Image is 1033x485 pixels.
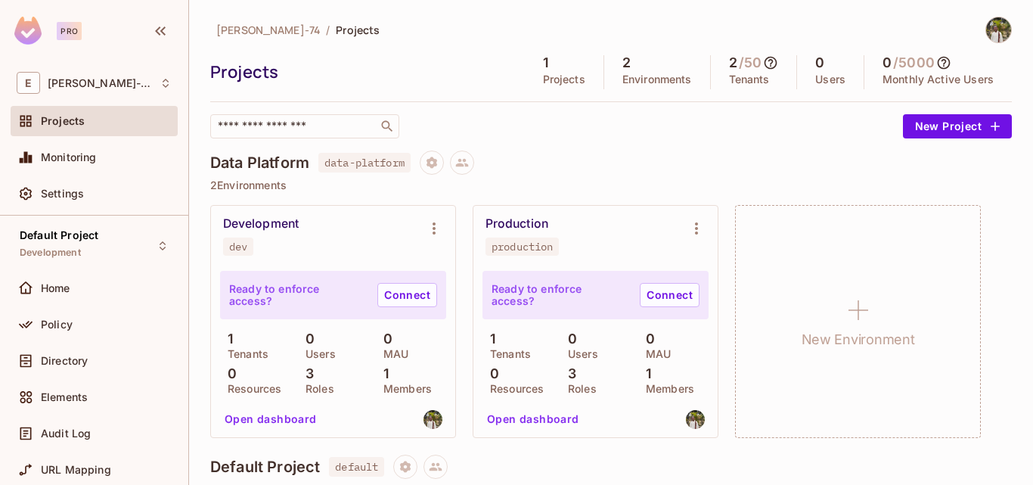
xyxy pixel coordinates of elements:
[376,383,432,395] p: Members
[298,348,336,360] p: Users
[482,331,495,347] p: 1
[903,114,1012,138] button: New Project
[20,247,81,259] span: Development
[393,462,417,477] span: Project settings
[638,366,651,381] p: 1
[329,457,384,477] span: default
[560,366,576,381] p: 3
[41,427,91,440] span: Audit Log
[298,366,314,381] p: 3
[638,348,671,360] p: MAU
[423,410,442,429] img: edwardoignace74@gmail.com
[20,229,98,241] span: Default Project
[560,348,598,360] p: Users
[48,77,152,89] span: Workspace: Edwardo-74
[543,73,585,85] p: Projects
[482,383,544,395] p: Resources
[492,241,553,253] div: production
[815,55,824,70] h5: 0
[14,17,42,45] img: SReyMgAAAABJRU5ErkJggg==
[640,283,700,307] a: Connect
[638,331,655,347] p: 0
[482,348,531,360] p: Tenants
[220,366,237,381] p: 0
[41,391,88,403] span: Elements
[729,55,737,70] h5: 2
[336,23,380,37] span: Projects
[41,188,84,200] span: Settings
[492,283,628,307] p: Ready to enforce access?
[376,366,389,381] p: 1
[229,283,365,307] p: Ready to enforce access?
[41,355,88,367] span: Directory
[17,72,40,94] span: E
[41,282,70,294] span: Home
[560,331,577,347] p: 0
[298,331,315,347] p: 0
[57,22,82,40] div: Pro
[622,73,692,85] p: Environments
[986,17,1011,42] img: Edwardo Ignace
[681,213,712,244] button: Environment settings
[41,115,85,127] span: Projects
[802,328,915,351] h1: New Environment
[41,464,111,476] span: URL Mapping
[883,55,892,70] h5: 0
[223,216,299,232] div: Development
[543,55,548,70] h5: 1
[41,151,97,163] span: Monitoring
[220,383,281,395] p: Resources
[729,73,770,85] p: Tenants
[210,61,517,83] div: Projects
[622,55,631,70] h5: 2
[420,158,444,173] span: Project settings
[210,458,320,476] h4: Default Project
[485,216,548,232] div: Production
[318,153,411,173] span: data-platform
[219,407,323,431] button: Open dashboard
[815,73,845,85] p: Users
[376,331,392,347] p: 0
[210,154,309,172] h4: Data Platform
[883,73,994,85] p: Monthly Active Users
[41,319,73,331] span: Policy
[229,241,247,253] div: dev
[220,348,268,360] p: Tenants
[893,55,935,70] h5: / 5000
[481,407,585,431] button: Open dashboard
[419,213,449,244] button: Environment settings
[686,410,705,429] img: edwardoignace74@gmail.com
[482,366,499,381] p: 0
[298,383,334,395] p: Roles
[376,348,408,360] p: MAU
[739,55,762,70] h5: / 50
[216,23,320,37] span: [PERSON_NAME]-74
[220,331,233,347] p: 1
[377,283,437,307] a: Connect
[560,383,597,395] p: Roles
[638,383,694,395] p: Members
[326,23,330,37] li: /
[210,179,1012,191] p: 2 Environments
